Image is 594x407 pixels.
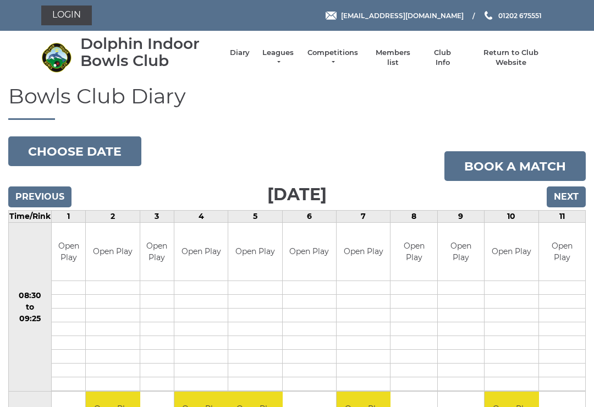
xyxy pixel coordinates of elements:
[326,10,464,21] a: Email [EMAIL_ADDRESS][DOMAIN_NAME]
[8,136,141,166] button: Choose date
[444,151,586,181] a: Book a match
[485,223,538,280] td: Open Play
[140,223,174,280] td: Open Play
[228,211,282,223] td: 5
[41,42,71,73] img: Dolphin Indoor Bowls Club
[283,223,336,280] td: Open Play
[230,48,250,58] a: Diary
[9,211,52,223] td: Time/Rink
[498,11,542,19] span: 01202 675551
[8,186,71,207] input: Previous
[326,12,337,20] img: Email
[261,48,295,68] a: Leagues
[8,85,586,120] h1: Bowls Club Diary
[437,211,484,223] td: 9
[485,11,492,20] img: Phone us
[174,223,228,280] td: Open Play
[228,223,282,280] td: Open Play
[547,186,586,207] input: Next
[86,211,140,223] td: 2
[140,211,174,223] td: 3
[174,211,228,223] td: 4
[485,211,538,223] td: 10
[86,223,139,280] td: Open Play
[52,223,85,280] td: Open Play
[427,48,459,68] a: Club Info
[538,211,586,223] td: 11
[337,211,391,223] td: 7
[41,5,92,25] a: Login
[337,223,390,280] td: Open Play
[370,48,415,68] a: Members list
[391,223,437,280] td: Open Play
[9,223,52,392] td: 08:30 to 09:25
[483,10,542,21] a: Phone us 01202 675551
[80,35,219,69] div: Dolphin Indoor Bowls Club
[282,211,336,223] td: 6
[391,211,437,223] td: 8
[306,48,359,68] a: Competitions
[52,211,86,223] td: 1
[470,48,553,68] a: Return to Club Website
[438,223,484,280] td: Open Play
[341,11,464,19] span: [EMAIL_ADDRESS][DOMAIN_NAME]
[539,223,586,280] td: Open Play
